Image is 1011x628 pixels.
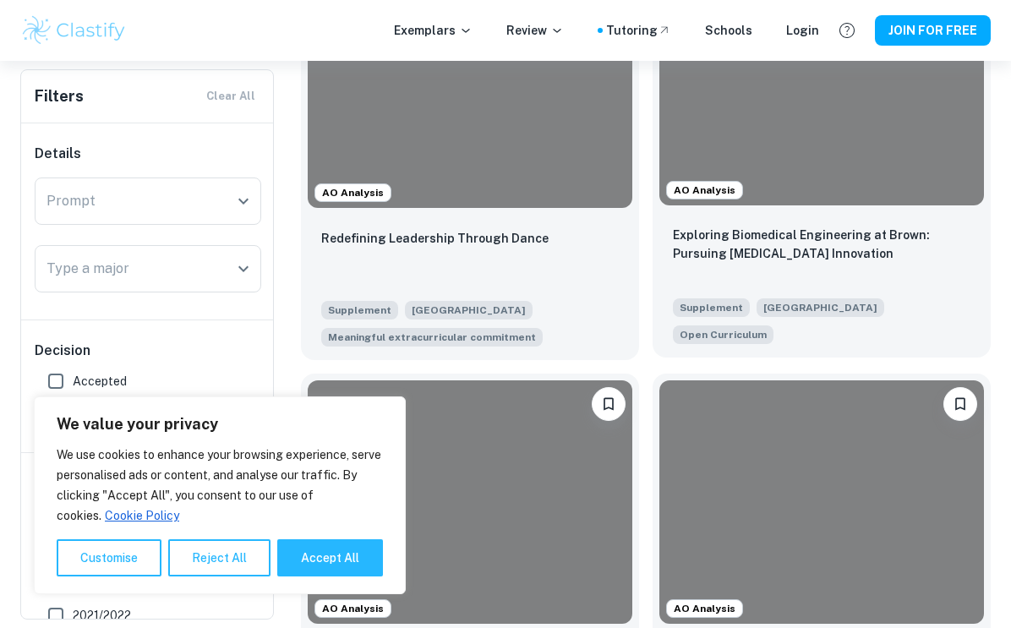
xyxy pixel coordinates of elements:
[73,606,131,625] span: 2021/2022
[673,226,970,263] p: Exploring Biomedical Engineering at Brown: Pursuing Heart Valve Innovation
[405,301,533,319] span: [GEOGRAPHIC_DATA]
[315,601,391,616] span: AO Analysis
[673,324,773,344] span: Brown's Open Curriculum allows students to explore broadly while also diving deeply into their ac...
[321,326,543,347] span: What is your most meaningful extracurricular commitment, and what would you like us to know about...
[34,396,406,594] div: We value your privacy
[328,330,536,345] span: Meaningful extracurricular commitment
[667,601,742,616] span: AO Analysis
[705,21,752,40] a: Schools
[20,14,128,47] img: Clastify logo
[35,144,261,164] h6: Details
[168,539,271,576] button: Reject All
[786,21,819,40] a: Login
[232,257,255,281] button: Open
[394,21,473,40] p: Exemplars
[57,539,161,576] button: Customise
[35,341,261,361] h6: Decision
[315,185,391,200] span: AO Analysis
[943,387,977,421] button: Please log in to bookmark exemplars
[875,15,991,46] button: JOIN FOR FREE
[57,414,383,434] p: We value your privacy
[57,445,383,526] p: We use cookies to enhance your browsing experience, serve personalised ads or content, and analys...
[673,298,750,317] span: Supplement
[232,189,255,213] button: Open
[833,16,861,45] button: Help and Feedback
[757,298,884,317] span: [GEOGRAPHIC_DATA]
[104,508,180,523] a: Cookie Policy
[506,21,564,40] p: Review
[667,183,742,198] span: AO Analysis
[606,21,671,40] a: Tutoring
[35,85,84,108] h6: Filters
[277,539,383,576] button: Accept All
[680,327,767,342] span: Open Curriculum
[321,229,549,248] p: Redefining Leadership Through Dance
[321,301,398,319] span: Supplement
[73,372,127,390] span: Accepted
[592,387,626,421] button: Please log in to bookmark exemplars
